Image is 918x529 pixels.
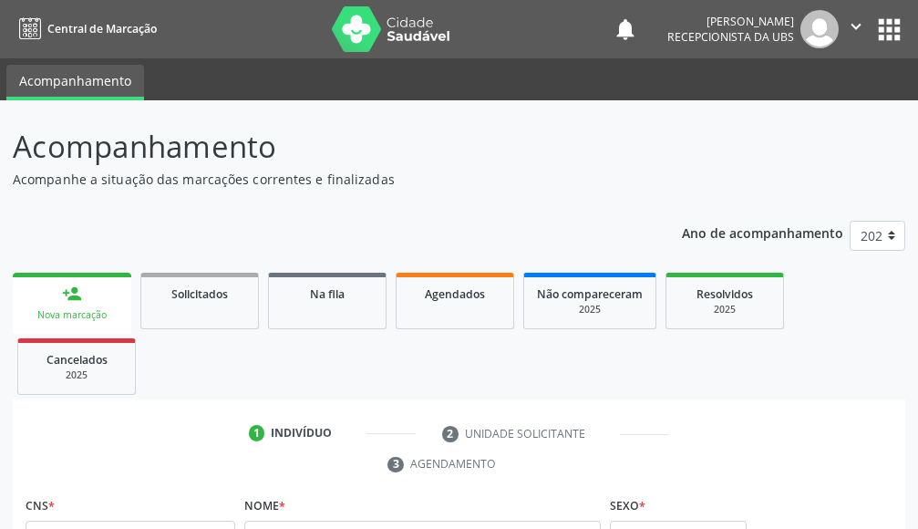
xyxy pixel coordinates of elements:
[46,352,108,368] span: Cancelados
[271,425,332,441] div: Indivíduo
[47,21,157,36] span: Central de Marcação
[171,286,228,302] span: Solicitados
[800,10,839,48] img: img
[846,16,866,36] i: 
[310,286,345,302] span: Na fila
[610,493,645,521] label: Sexo
[62,284,82,304] div: person_add
[667,29,794,45] span: Recepcionista da UBS
[839,10,873,48] button: 
[26,308,119,322] div: Nova marcação
[679,303,770,316] div: 2025
[6,65,144,100] a: Acompanhamento
[425,286,485,302] span: Agendados
[13,14,157,44] a: Central de Marcação
[31,368,122,382] div: 2025
[682,221,843,244] p: Ano de acompanhamento
[613,16,638,42] button: notifications
[537,286,643,302] span: Não compareceram
[696,286,753,302] span: Resolvidos
[244,493,285,521] label: Nome
[667,14,794,29] div: [PERSON_NAME]
[873,14,905,46] button: apps
[13,170,637,189] p: Acompanhe a situação das marcações correntes e finalizadas
[249,425,265,441] div: 1
[537,303,643,316] div: 2025
[13,124,637,170] p: Acompanhamento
